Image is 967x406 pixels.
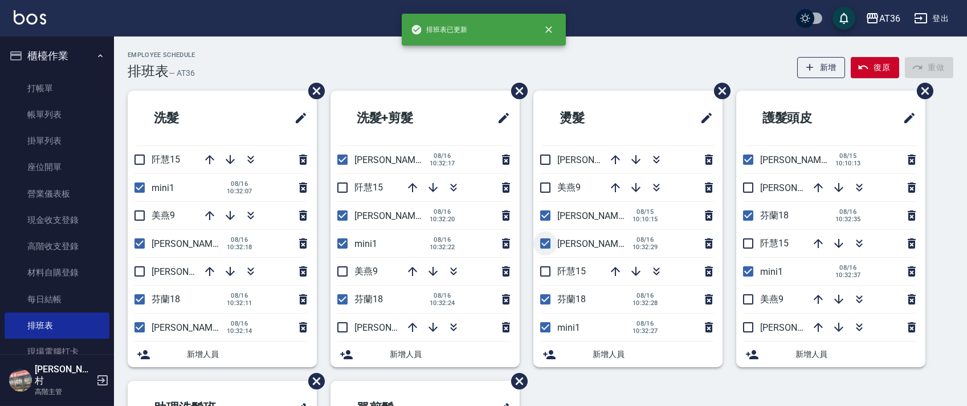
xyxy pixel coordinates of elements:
[760,155,839,165] span: [PERSON_NAME]16
[187,348,308,360] span: 新增人員
[633,320,658,327] span: 08/16
[430,299,455,307] span: 10:32:24
[35,364,93,387] h5: [PERSON_NAME]村
[5,233,109,259] a: 高階收支登錄
[227,292,252,299] span: 08/16
[169,67,195,79] h6: — AT36
[835,160,861,167] span: 10:10:13
[835,208,861,216] span: 08/16
[557,182,581,193] span: 美燕9
[503,364,529,398] span: 刪除班表
[557,210,636,221] span: [PERSON_NAME]16
[760,294,784,304] span: 美燕9
[152,154,180,165] span: 阡慧15
[557,155,636,165] span: [PERSON_NAME]11
[5,207,109,233] a: 現金收支登錄
[430,216,455,223] span: 10:32:20
[390,348,511,360] span: 新增人員
[795,348,916,360] span: 新增人員
[542,98,647,139] h2: 燙髮
[354,155,433,165] span: [PERSON_NAME]16
[490,104,511,132] span: 修改班表的標題
[9,369,32,392] img: Person
[152,266,230,277] span: [PERSON_NAME]11
[35,387,93,397] p: 高階主管
[287,104,308,132] span: 修改班表的標題
[851,57,899,78] button: 復原
[879,11,900,26] div: AT36
[430,152,455,160] span: 08/16
[760,322,839,333] span: [PERSON_NAME]11
[835,152,861,160] span: 08/15
[896,104,916,132] span: 修改班表的標題
[354,266,378,277] span: 美燕9
[152,182,174,193] span: mini1
[5,259,109,286] a: 材料自購登錄
[128,51,195,59] h2: Employee Schedule
[5,101,109,128] a: 帳單列表
[128,63,169,79] h3: 排班表
[835,264,861,271] span: 08/16
[227,180,252,188] span: 08/16
[354,294,383,304] span: 芬蘭18
[633,243,658,251] span: 10:32:29
[411,24,468,35] span: 排班表已更新
[5,75,109,101] a: 打帳單
[908,74,935,108] span: 刪除班表
[835,271,861,279] span: 10:32:37
[705,74,732,108] span: 刪除班表
[227,188,252,195] span: 10:32:07
[152,322,225,333] span: [PERSON_NAME]6
[5,286,109,312] a: 每日結帳
[557,294,586,304] span: 芬蘭18
[227,236,252,243] span: 08/16
[633,208,658,216] span: 08/15
[5,312,109,339] a: 排班表
[430,208,455,216] span: 08/16
[152,238,230,249] span: [PERSON_NAME]16
[557,322,580,333] span: mini1
[430,243,455,251] span: 10:32:22
[633,299,658,307] span: 10:32:28
[430,236,455,243] span: 08/16
[760,210,789,221] span: 芬蘭18
[354,210,428,221] span: [PERSON_NAME]6
[300,74,327,108] span: 刪除班表
[633,327,658,335] span: 10:32:27
[760,238,789,249] span: 阡慧15
[760,182,834,193] span: [PERSON_NAME]6
[227,320,252,327] span: 08/16
[536,17,561,42] button: close
[760,266,783,277] span: mini1
[633,216,658,223] span: 10:10:15
[128,342,317,367] div: 新增人員
[835,216,861,223] span: 10:32:35
[745,98,863,139] h2: 護髮頭皮
[430,160,455,167] span: 10:32:17
[227,243,252,251] span: 10:32:18
[354,238,377,249] span: mini1
[5,339,109,365] a: 現場電腦打卡
[736,342,925,367] div: 新增人員
[340,98,460,139] h2: 洗髮+剪髮
[557,266,586,277] span: 阡慧15
[152,294,180,304] span: 芬蘭18
[861,7,905,30] button: AT36
[430,292,455,299] span: 08/16
[633,292,658,299] span: 08/16
[14,10,46,25] img: Logo
[693,104,713,132] span: 修改班表的標題
[533,342,723,367] div: 新增人員
[909,8,953,29] button: 登出
[137,98,242,139] h2: 洗髮
[331,342,520,367] div: 新增人員
[354,182,383,193] span: 阡慧15
[633,236,658,243] span: 08/16
[593,348,713,360] span: 新增人員
[5,128,109,154] a: 掛單列表
[5,154,109,180] a: 座位開單
[354,322,433,333] span: [PERSON_NAME]11
[300,364,327,398] span: 刪除班表
[797,57,846,78] button: 新增
[5,181,109,207] a: 營業儀表板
